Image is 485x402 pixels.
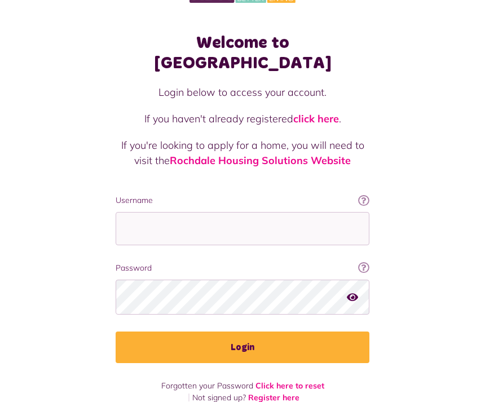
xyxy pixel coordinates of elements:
button: Login [116,332,369,363]
p: If you're looking to apply for a home, you will need to visit the [116,138,369,168]
span: Forgotten your Password [161,381,253,391]
a: Click here to reset [255,381,324,391]
a: click here [293,112,339,125]
p: Login below to access your account. [116,85,369,100]
p: If you haven't already registered . [116,111,369,126]
a: Rochdale Housing Solutions Website [170,154,351,167]
h1: Welcome to [GEOGRAPHIC_DATA] [116,33,369,73]
label: Username [116,195,369,206]
label: Password [116,262,369,274]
